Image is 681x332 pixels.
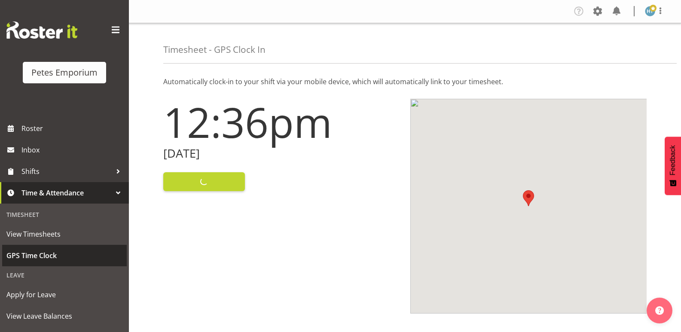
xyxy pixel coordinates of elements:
p: Automatically clock-in to your shift via your mobile device, which will automatically link to you... [163,76,647,87]
h1: 12:36pm [163,99,400,145]
div: Timesheet [2,206,127,223]
a: Apply for Leave [2,284,127,305]
img: helena-tomlin701.jpg [645,6,655,16]
span: Time & Attendance [21,186,112,199]
a: View Timesheets [2,223,127,245]
img: help-xxl-2.png [655,306,664,315]
span: Feedback [669,145,677,175]
span: Inbox [21,143,125,156]
button: Feedback - Show survey [665,137,681,195]
div: Leave [2,266,127,284]
span: View Leave Balances [6,310,122,323]
a: View Leave Balances [2,305,127,327]
h4: Timesheet - GPS Clock In [163,45,266,55]
span: View Timesheets [6,228,122,241]
div: Petes Emporium [31,66,98,79]
span: GPS Time Clock [6,249,122,262]
span: Roster [21,122,125,135]
span: Apply for Leave [6,288,122,301]
h2: [DATE] [163,147,400,160]
a: GPS Time Clock [2,245,127,266]
img: Rosterit website logo [6,21,77,39]
span: Shifts [21,165,112,178]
